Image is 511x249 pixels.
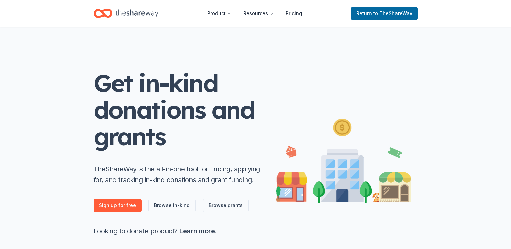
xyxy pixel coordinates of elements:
img: Illustration for landing page [276,116,411,203]
h1: Get in-kind donations and grants [94,70,262,150]
span: Return [356,9,412,18]
a: Pricing [280,7,307,20]
p: TheShareWay is the all-in-one tool for finding, applying for, and tracking in-kind donations and ... [94,164,262,185]
a: Learn more [179,227,215,235]
a: Browse grants [203,199,249,212]
a: Browse in-kind [148,199,196,212]
p: Looking to donate product? . [94,226,262,237]
button: Resources [238,7,279,20]
a: Sign up for free [94,199,142,212]
a: Returnto TheShareWay [351,7,418,20]
nav: Main [202,5,307,21]
button: Product [202,7,236,20]
span: to TheShareWay [373,10,412,16]
a: Home [94,5,158,21]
